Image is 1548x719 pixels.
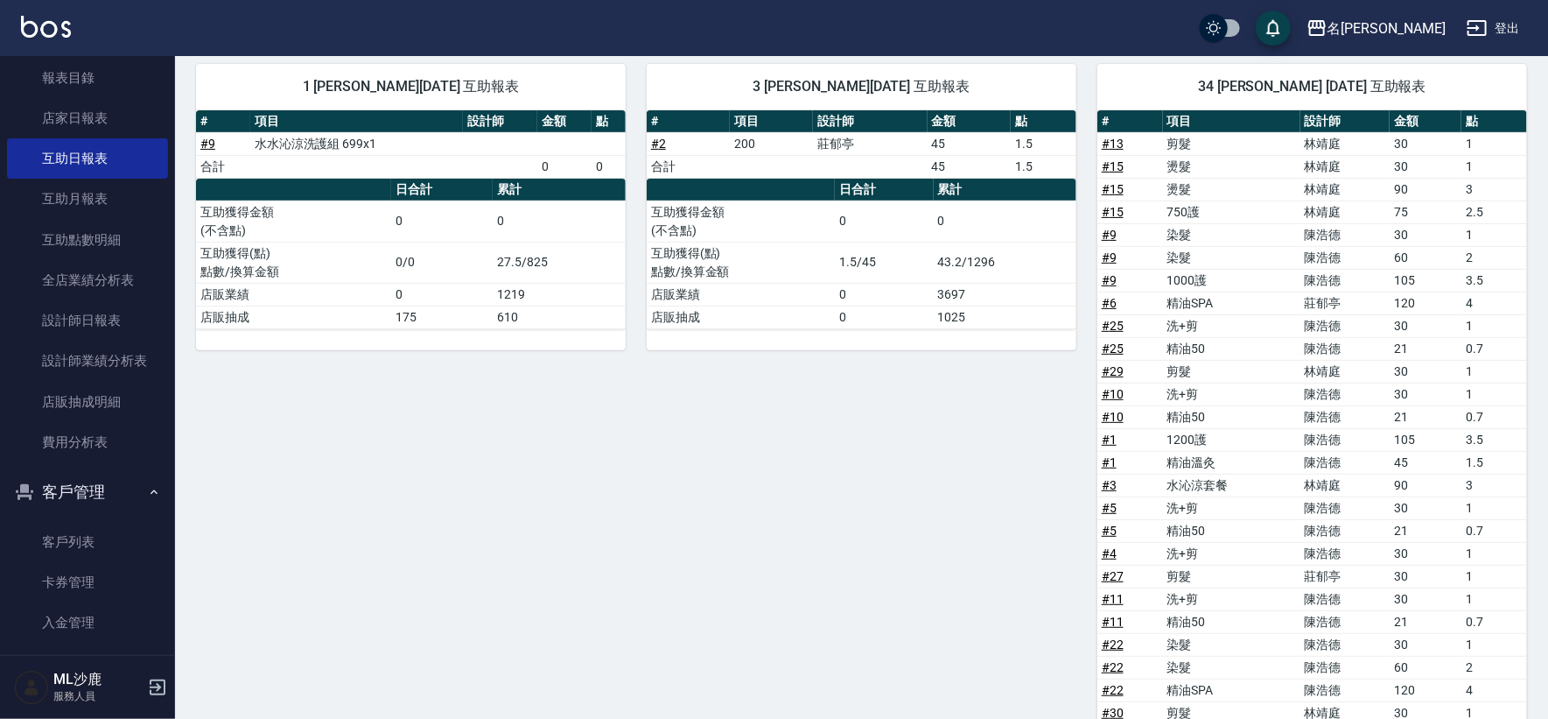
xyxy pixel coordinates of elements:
td: 45 [928,155,1011,178]
td: 3.5 [1461,428,1527,451]
td: 4 [1461,292,1527,314]
th: # [196,110,250,133]
td: 1 [1461,132,1527,155]
th: 項目 [730,110,813,133]
td: 0 [835,283,933,306]
a: #11 [1102,615,1124,629]
td: 互助獲得(點) 點數/換算金額 [647,242,835,283]
a: 互助點數明細 [7,220,168,260]
a: #6 [1102,296,1117,310]
td: 610 [493,306,626,328]
td: 0.7 [1461,337,1527,360]
a: 設計師業績分析表 [7,341,168,381]
span: 3 [PERSON_NAME][DATE] 互助報表 [668,78,1055,95]
td: 1 [1461,223,1527,246]
td: 0 [537,155,592,178]
td: 0 [391,201,493,242]
a: #22 [1102,638,1124,652]
td: 1000護 [1163,269,1300,292]
a: #27 [1102,569,1124,583]
a: #3 [1102,478,1117,492]
th: # [647,110,730,133]
img: Logo [21,16,71,38]
a: 店家日報表 [7,98,168,138]
th: # [1097,110,1163,133]
a: #5 [1102,524,1117,538]
td: 精油溫灸 [1163,451,1300,474]
td: 1.5/45 [835,242,933,283]
td: 3 [1461,178,1527,201]
td: 3 [1461,474,1527,497]
td: 剪髮 [1163,132,1300,155]
button: save [1256,11,1291,46]
a: 設計師日報表 [7,300,168,341]
span: 34 [PERSON_NAME] [DATE] 互助報表 [1118,78,1506,95]
td: 合計 [647,155,730,178]
a: #22 [1102,660,1124,674]
td: 1219 [493,283,626,306]
th: 點 [1461,110,1527,133]
td: 莊郁亭 [813,132,927,155]
a: #9 [1102,273,1117,287]
a: #4 [1102,546,1117,560]
td: 1 [1461,155,1527,178]
td: 1 [1461,565,1527,588]
th: 金額 [537,110,592,133]
img: Person [14,670,49,705]
td: 0 [391,283,493,306]
th: 日合計 [391,179,493,201]
td: 陳浩德 [1300,223,1390,246]
td: 洗+剪 [1163,383,1300,405]
td: 林靖庭 [1300,360,1390,383]
td: 剪髮 [1163,565,1300,588]
a: #13 [1102,137,1124,151]
td: 175 [391,306,493,328]
td: 精油50 [1163,519,1300,542]
td: 1 [1461,542,1527,565]
td: 洗+剪 [1163,588,1300,610]
td: 0 [835,201,933,242]
td: 精油50 [1163,405,1300,428]
th: 累計 [493,179,626,201]
td: 精油SPA [1163,292,1300,314]
a: 店販抽成明細 [7,382,168,422]
a: #15 [1102,159,1124,173]
div: 名[PERSON_NAME] [1327,18,1446,39]
a: #5 [1102,501,1117,515]
td: 陳浩德 [1300,314,1390,337]
td: 3.5 [1461,269,1527,292]
td: 陳浩德 [1300,269,1390,292]
td: 互助獲得金額 (不含點) [196,201,391,242]
td: 陳浩德 [1300,588,1390,610]
a: 全店業績分析表 [7,260,168,300]
td: 互助獲得金額 (不含點) [647,201,835,242]
td: 30 [1390,132,1461,155]
td: 燙髮 [1163,178,1300,201]
th: 金額 [928,110,1011,133]
td: 0 [835,306,933,328]
td: 林靖庭 [1300,474,1390,497]
td: 陳浩德 [1300,428,1390,451]
td: 陳浩德 [1300,519,1390,542]
td: 90 [1390,474,1461,497]
button: 員工及薪資 [7,650,168,695]
a: 卡券管理 [7,562,168,603]
button: 名[PERSON_NAME] [1299,11,1453,46]
td: 1025 [934,306,1076,328]
a: #10 [1102,387,1124,401]
td: 林靖庭 [1300,178,1390,201]
td: 60 [1390,656,1461,679]
td: 0.7 [1461,519,1527,542]
a: #25 [1102,342,1124,356]
td: 燙髮 [1163,155,1300,178]
td: 店販業績 [196,283,391,306]
th: 設計師 [1300,110,1390,133]
td: 30 [1390,223,1461,246]
td: 染髮 [1163,223,1300,246]
td: 林靖庭 [1300,201,1390,223]
td: 0/0 [391,242,493,283]
td: 750護 [1163,201,1300,223]
td: 75 [1390,201,1461,223]
th: 金額 [1390,110,1461,133]
a: 互助月報表 [7,179,168,219]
